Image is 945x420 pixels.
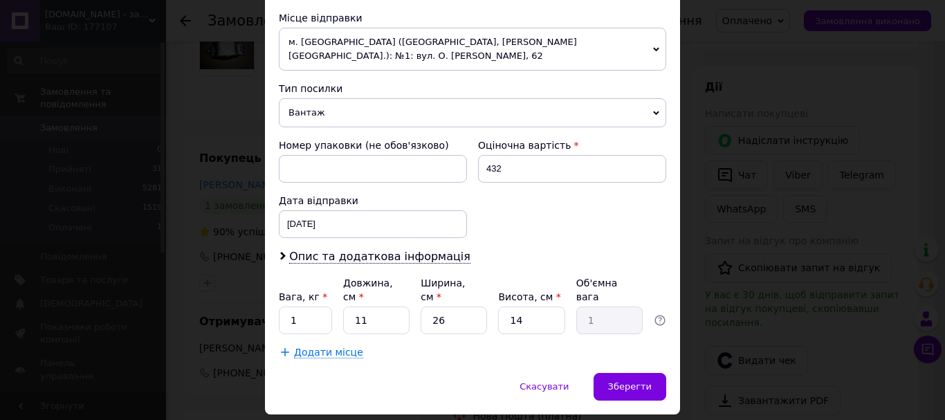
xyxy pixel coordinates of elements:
label: Ширина, см [421,277,465,302]
span: Місце відправки [279,12,363,24]
span: Зберегти [608,381,652,392]
label: Довжина, см [343,277,393,302]
span: Скасувати [520,381,569,392]
label: Висота, см [498,291,560,302]
label: Вага, кг [279,291,327,302]
span: м. [GEOGRAPHIC_DATA] ([GEOGRAPHIC_DATA], [PERSON_NAME][GEOGRAPHIC_DATA].): №1: вул. О. [PERSON_NA... [279,28,666,71]
span: Додати місце [294,347,363,358]
div: Номер упаковки (не обов'язково) [279,138,467,152]
div: Оціночна вартість [478,138,666,152]
span: Опис та додаткова інформація [289,250,470,264]
div: Дата відправки [279,194,467,208]
span: Вантаж [279,98,666,127]
div: Об'ємна вага [576,276,643,304]
span: Тип посилки [279,83,342,94]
